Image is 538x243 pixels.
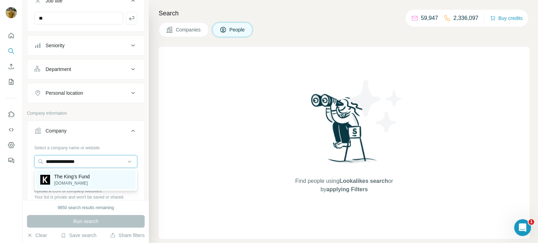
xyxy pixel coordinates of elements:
[6,108,17,121] button: Use Surfe on LinkedIn
[6,123,17,136] button: Use Surfe API
[34,194,137,200] p: Your list is private and won't be saved or shared.
[454,14,478,22] p: 2,336,097
[46,127,67,134] div: Company
[176,26,201,33] span: Companies
[288,177,400,194] span: Find people using or by
[6,154,17,167] button: Feedback
[326,186,368,192] span: applying Filters
[6,139,17,151] button: Dashboard
[46,90,83,97] div: Personal location
[6,29,17,42] button: Quick start
[40,175,50,185] img: The King's Fund
[27,61,144,78] button: Department
[229,26,246,33] span: People
[27,232,47,239] button: Clear
[27,110,145,116] p: Company information
[339,178,388,184] span: Lookalikes search
[6,45,17,57] button: Search
[27,122,144,142] button: Company
[344,75,407,138] img: Surfe Illustration - Stars
[61,232,96,239] button: Save search
[27,37,144,54] button: Seniority
[54,180,90,186] p: [DOMAIN_NAME]
[46,42,64,49] div: Seniority
[529,219,534,225] span: 1
[34,188,137,194] p: Upload a CSV of company websites.
[421,14,438,22] p: 59,947
[6,60,17,73] button: Enrich CSV
[110,232,145,239] button: Share filters
[159,8,530,18] h4: Search
[27,85,144,101] button: Personal location
[6,7,17,18] img: Avatar
[46,66,71,73] div: Department
[54,173,90,180] p: The King's Fund
[490,13,523,23] button: Buy credits
[58,205,114,211] div: 9850 search results remaining
[6,76,17,88] button: My lists
[514,219,531,236] iframe: Intercom live chat
[34,142,137,151] div: Select a company name or website
[308,92,381,170] img: Surfe Illustration - Woman searching with binoculars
